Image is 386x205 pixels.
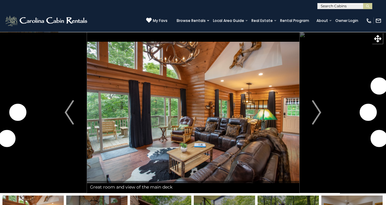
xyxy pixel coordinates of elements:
[52,32,87,193] button: Previous
[332,16,361,25] a: Owner Login
[299,32,334,193] button: Next
[146,17,168,24] a: My Favs
[5,15,89,27] img: White-1-2.png
[210,16,247,25] a: Local Area Guide
[174,16,209,25] a: Browse Rentals
[153,18,168,23] span: My Favs
[366,18,372,24] img: phone-regular-white.png
[65,100,74,125] img: arrow
[312,100,321,125] img: arrow
[375,18,381,24] img: mail-regular-white.png
[87,181,299,193] div: Great room and view of the main deck
[277,16,312,25] a: Rental Program
[248,16,276,25] a: Real Estate
[313,16,331,25] a: About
